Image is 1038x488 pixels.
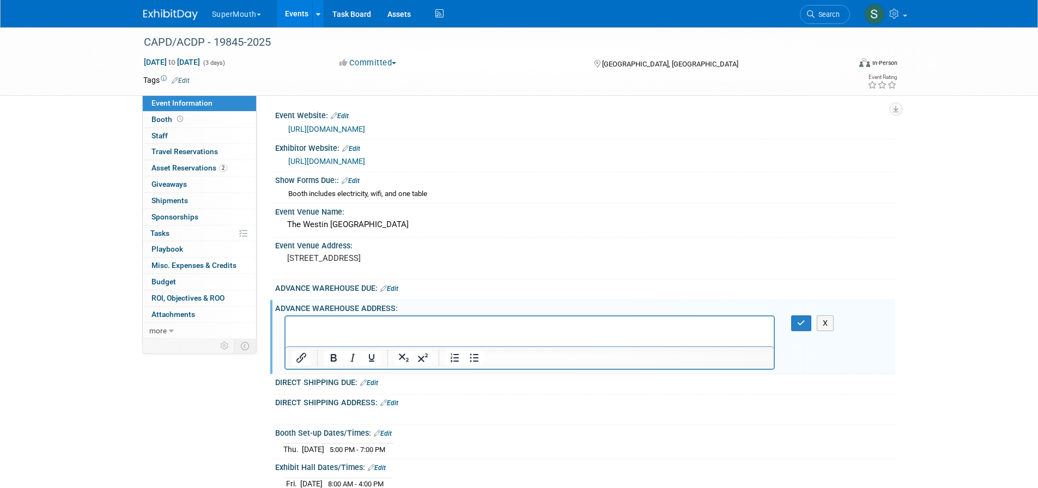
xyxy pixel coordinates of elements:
[800,5,850,24] a: Search
[414,350,432,365] button: Superscript
[151,99,213,107] span: Event Information
[275,237,895,251] div: Event Venue Address:
[287,253,521,263] pre: [STREET_ADDRESS]
[872,59,897,67] div: In-Person
[292,350,311,365] button: Insert/edit link
[867,75,897,80] div: Event Rating
[275,459,895,473] div: Exhibit Hall Dates/Times:
[202,59,225,66] span: (3 days)
[151,180,187,188] span: Giveaways
[362,350,381,365] button: Underline
[151,147,218,156] span: Travel Reservations
[143,307,256,322] a: Attachments
[815,10,840,19] span: Search
[817,315,834,331] button: X
[286,316,774,346] iframe: Rich Text Area
[342,145,360,152] a: Edit
[283,216,887,233] div: The Westin [GEOGRAPHIC_DATA]
[275,374,895,388] div: DIRECT SHIPPING DUE:
[143,176,256,192] a: Giveaways
[143,258,256,273] a: Misc. Expenses & Credits
[336,57,400,69] button: Committed
[151,245,183,253] span: Playbook
[149,326,167,335] span: more
[328,480,384,488] span: 8:00 AM - 4:00 PM
[143,209,256,225] a: Sponsorships
[151,294,224,302] span: ROI, Objectives & ROO
[864,4,885,25] img: Samantha Meyers
[151,115,185,124] span: Booth
[140,33,834,52] div: CAPD/ACDP - 19845-2025
[380,285,398,292] a: Edit
[331,112,349,120] a: Edit
[368,464,386,472] a: Edit
[330,446,385,454] span: 5:00 PM - 7:00 PM
[324,350,343,365] button: Bold
[275,300,895,314] div: ADVANCE WAREHOUSE ADDRESS:
[143,57,201,67] span: [DATE] [DATE]
[302,443,324,455] td: [DATE]
[275,204,895,217] div: Event Venue Name:
[151,212,198,221] span: Sponsorships
[360,379,378,387] a: Edit
[143,95,256,111] a: Event Information
[342,177,360,185] a: Edit
[151,310,195,319] span: Attachments
[275,107,895,121] div: Event Website:
[288,189,887,199] div: Booth includes electricity, wifi, and one table
[275,394,895,408] div: DIRECT SHIPPING ADDRESS:
[275,280,895,294] div: ADVANCE WAREHOUSE DUE:
[143,225,256,241] a: Tasks
[151,163,227,172] span: Asset Reservations
[275,172,895,186] div: Show Forms Due::
[143,160,256,176] a: Asset Reservations2
[150,229,169,237] span: Tasks
[143,9,198,20] img: ExhibitDay
[234,339,256,353] td: Toggle Event Tabs
[143,112,256,127] a: Booth
[283,443,302,455] td: Thu.
[394,350,413,365] button: Subscript
[151,261,236,270] span: Misc. Expenses & Credits
[172,77,190,84] a: Edit
[143,274,256,290] a: Budget
[446,350,464,365] button: Numbered list
[219,164,227,172] span: 2
[143,241,256,257] a: Playbook
[859,58,870,67] img: Format-Inperson.png
[143,193,256,209] a: Shipments
[215,339,234,353] td: Personalize Event Tab Strip
[143,128,256,144] a: Staff
[374,430,392,437] a: Edit
[786,57,898,73] div: Event Format
[143,144,256,160] a: Travel Reservations
[143,75,190,86] td: Tags
[380,399,398,407] a: Edit
[151,277,176,286] span: Budget
[275,425,895,439] div: Booth Set-up Dates/Times:
[151,131,168,140] span: Staff
[343,350,362,365] button: Italic
[143,323,256,339] a: more
[175,115,185,123] span: Booth not reserved yet
[275,140,895,154] div: Exhibitor Website:
[288,157,365,166] a: [URL][DOMAIN_NAME]
[167,58,177,66] span: to
[151,196,188,205] span: Shipments
[288,125,365,133] a: [URL][DOMAIN_NAME]
[465,350,483,365] button: Bullet list
[143,290,256,306] a: ROI, Objectives & ROO
[602,60,738,68] span: [GEOGRAPHIC_DATA], [GEOGRAPHIC_DATA]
